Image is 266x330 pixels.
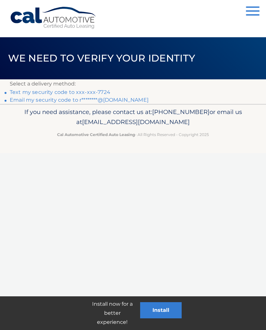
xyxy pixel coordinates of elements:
[84,300,140,327] p: Install now for a better experience!
[10,97,149,103] a: Email my security code to r********@[DOMAIN_NAME]
[10,107,256,128] p: If you need assistance, please contact us at: or email us at
[152,108,210,116] span: [PHONE_NUMBER]
[57,132,135,137] strong: Cal Automotive Certified Auto Leasing
[10,6,97,29] a: Cal Automotive
[82,118,190,126] span: [EMAIL_ADDRESS][DOMAIN_NAME]
[8,52,195,64] span: We need to verify your identity
[10,79,256,88] p: Select a delivery method:
[10,89,110,95] a: Text my security code to xxx-xxx-7724
[246,6,260,17] button: Menu
[140,302,182,318] button: Install
[10,131,256,138] p: - All Rights Reserved - Copyright 2025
